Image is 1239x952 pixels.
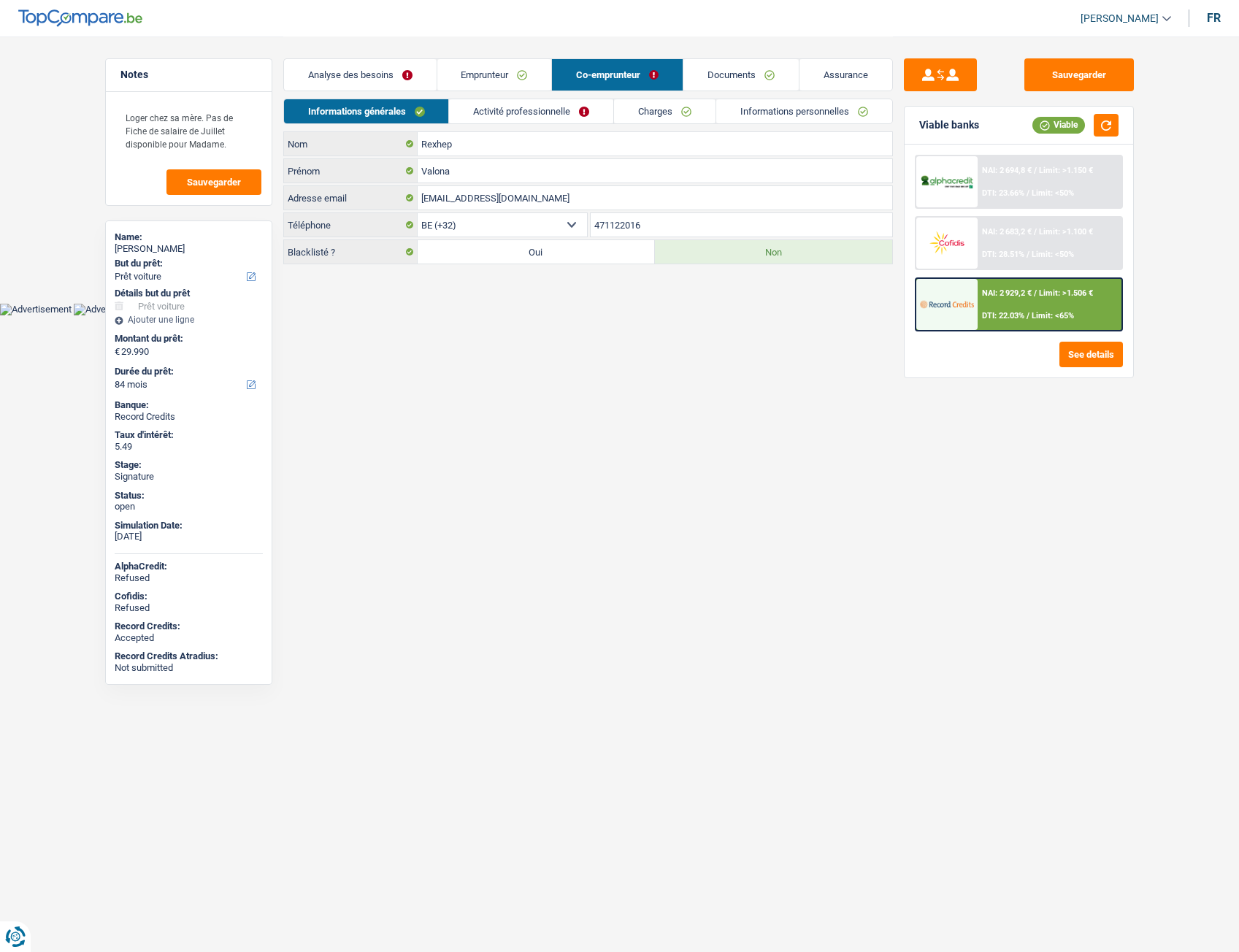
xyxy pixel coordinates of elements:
[920,291,974,318] img: Record Credits
[115,490,263,502] div: Status:
[418,240,655,264] label: Oui
[115,366,260,377] label: Durée du prêt:
[1034,288,1037,298] span: /
[115,531,263,542] div: [DATE]
[115,602,263,614] div: Refused
[284,132,418,156] label: Nom
[284,213,418,237] label: Téléphone
[74,304,145,315] img: Advertisement
[284,59,437,91] a: Analyse des besoins
[1069,7,1171,31] a: [PERSON_NAME]
[115,399,263,411] div: Banque:
[1039,166,1093,175] span: Limit: >1.150 €
[115,258,260,269] label: But du prêt:
[115,411,263,423] div: Record Credits
[919,119,979,131] div: Viable banks
[115,459,263,471] div: Stage:
[115,520,263,531] div: Simulation Date:
[284,240,418,264] label: Blacklisté ?
[284,159,418,183] label: Prénom
[1024,58,1134,91] button: Sauvegarder
[1027,311,1029,320] span: /
[1207,11,1221,25] div: fr
[982,311,1024,320] span: DTI: 22.03%
[115,621,263,632] div: Record Credits:
[920,174,974,191] img: AlphaCredit
[591,213,892,237] input: 401020304
[115,231,263,243] div: Name:
[115,632,263,644] div: Accepted
[552,59,683,91] a: Co-emprunteur
[187,177,241,187] span: Sauvegarder
[1027,250,1029,259] span: /
[1032,311,1074,320] span: Limit: <65%
[982,188,1024,198] span: DTI: 23.66%
[1032,117,1085,133] div: Viable
[920,229,974,256] img: Cofidis
[115,346,120,358] span: €
[437,59,552,91] a: Emprunteur
[1039,227,1093,237] span: Limit: >1.100 €
[1032,188,1074,198] span: Limit: <50%
[1034,166,1037,175] span: /
[18,9,142,27] img: TopCompare Logo
[449,99,613,123] a: Activité professionnelle
[115,572,263,584] div: Refused
[1081,12,1159,25] span: [PERSON_NAME]
[683,59,799,91] a: Documents
[1059,342,1123,367] button: See details
[655,240,892,264] label: Non
[115,501,263,513] div: open
[982,227,1032,237] span: NAI: 2 683,2 €
[284,186,418,210] label: Adresse email
[799,59,892,91] a: Assurance
[115,429,263,441] div: Taux d'intérêt:
[1039,288,1093,298] span: Limit: >1.506 €
[284,99,449,123] a: Informations générales
[1027,188,1029,198] span: /
[115,662,263,674] div: Not submitted
[982,166,1032,175] span: NAI: 2 694,8 €
[166,169,261,195] button: Sauvegarder
[614,99,716,123] a: Charges
[1034,227,1037,237] span: /
[115,591,263,602] div: Cofidis:
[115,441,263,453] div: 5.49
[115,315,263,325] div: Ajouter une ligne
[1032,250,1074,259] span: Limit: <50%
[115,561,263,572] div: AlphaCredit:
[115,650,263,662] div: Record Credits Atradius:
[115,471,263,483] div: Signature
[120,69,257,81] h5: Notes
[982,250,1024,259] span: DTI: 28.51%
[716,99,892,123] a: Informations personnelles
[115,333,260,345] label: Montant du prêt:
[115,243,263,255] div: [PERSON_NAME]
[982,288,1032,298] span: NAI: 2 929,2 €
[115,288,263,299] div: Détails but du prêt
